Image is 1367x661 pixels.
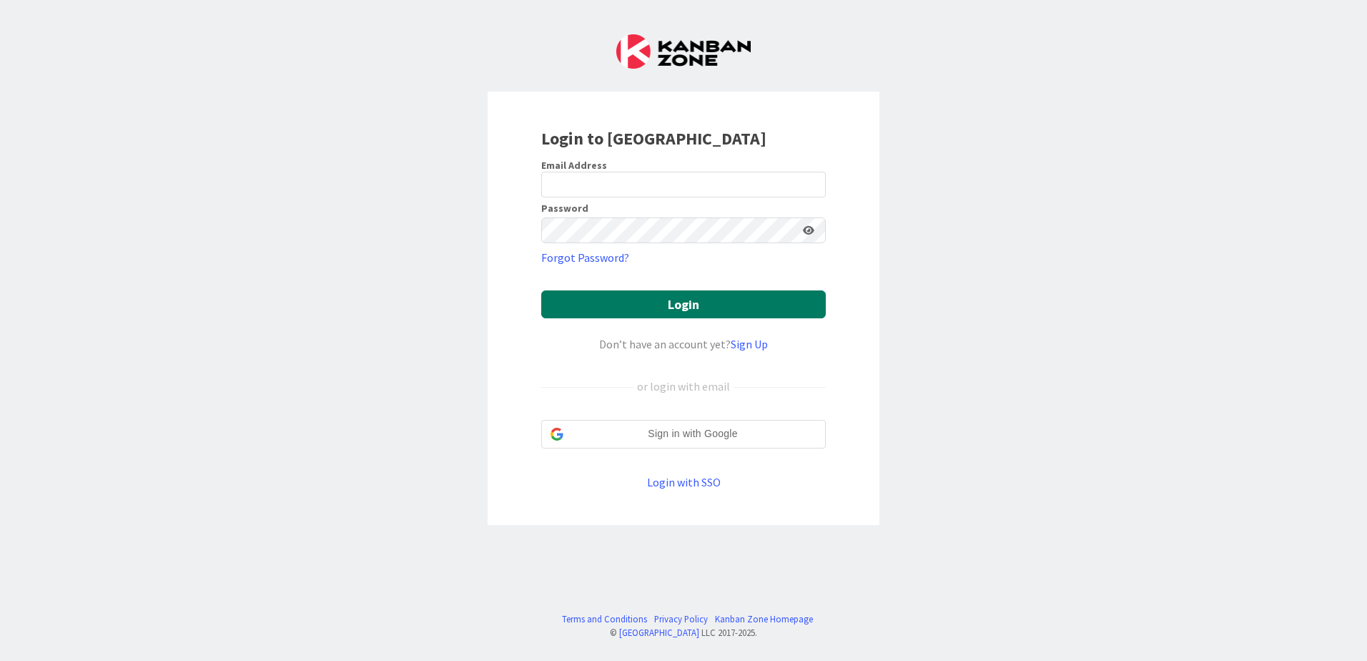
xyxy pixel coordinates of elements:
a: [GEOGRAPHIC_DATA] [619,627,699,638]
a: Privacy Policy [654,612,708,626]
a: Forgot Password? [541,249,629,266]
b: Login to [GEOGRAPHIC_DATA] [541,127,766,150]
img: Kanban Zone [616,34,751,69]
div: Don’t have an account yet? [541,336,826,353]
label: Email Address [541,159,607,172]
div: Sign in with Google [541,420,826,449]
button: Login [541,290,826,318]
a: Sign Up [731,337,768,351]
div: or login with email [633,378,734,395]
a: Kanban Zone Homepage [715,612,813,626]
a: Login with SSO [647,475,721,489]
span: Sign in with Google [569,426,816,441]
label: Password [541,203,588,213]
a: Terms and Conditions [562,612,647,626]
div: © LLC 2017- 2025 . [555,626,813,640]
